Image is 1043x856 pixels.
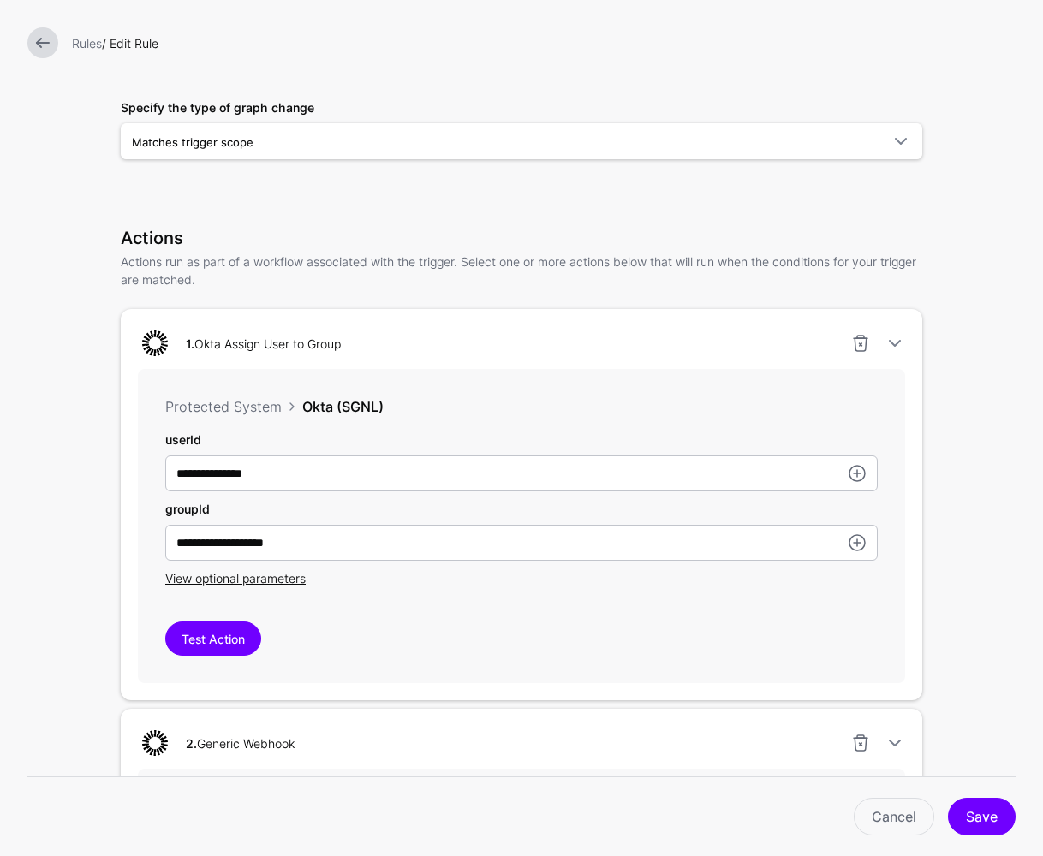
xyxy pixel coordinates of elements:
button: Test Action [165,621,261,656]
div: Generic Webhook [179,734,301,752]
label: Specify the type of graph change [121,98,314,116]
h3: Actions [121,228,922,248]
strong: 1. [186,336,194,351]
strong: 2. [186,736,197,751]
button: Save [948,798,1016,835]
a: Rules [72,36,102,51]
div: Okta Assign User to Group [179,335,348,353]
img: svg+xml;base64,PHN2ZyB3aWR0aD0iNjQiIGhlaWdodD0iNjQiIHZpZXdCb3g9IjAgMCA2NCA2NCIgZmlsbD0ibm9uZSIgeG... [138,326,172,360]
p: Actions run as part of a workflow associated with the trigger. Select one or more actions below t... [121,253,922,288]
div: / Edit Rule [65,34,1022,52]
a: Cancel [854,798,934,835]
span: Matches trigger scope [132,135,253,149]
label: userId [165,431,201,449]
span: Protected System [165,398,282,415]
label: groupId [165,500,210,518]
span: Okta (SGNL) [302,398,384,415]
span: View optional parameters [165,571,306,586]
img: svg+xml;base64,PHN2ZyB3aWR0aD0iNjQiIGhlaWdodD0iNjQiIHZpZXdCb3g9IjAgMCA2NCA2NCIgZmlsbD0ibm9uZSIgeG... [138,726,172,760]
